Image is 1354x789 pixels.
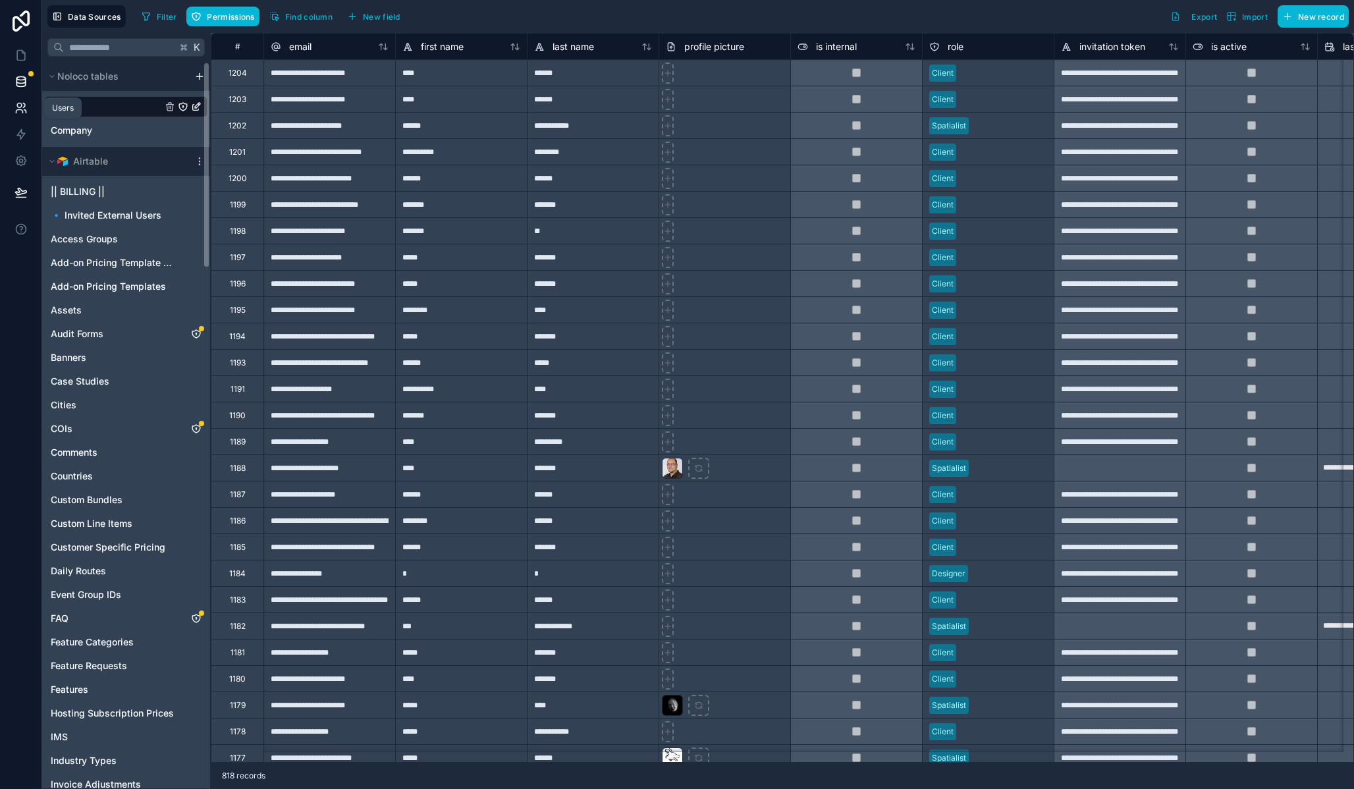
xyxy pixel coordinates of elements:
div: Spatialist [932,462,966,474]
span: email [289,40,311,53]
div: 1188 [230,463,246,474]
div: Client [932,304,954,316]
div: 1204 [229,68,247,78]
span: first name [421,40,464,53]
div: Client [932,225,954,237]
div: Client [932,252,954,263]
div: # [221,41,254,51]
button: New field [342,7,405,26]
div: 1181 [230,647,245,658]
div: Client [932,383,954,395]
button: Export [1166,5,1222,28]
div: Client [932,173,954,184]
div: 1194 [229,331,246,342]
div: Client [932,436,954,448]
div: 1199 [230,200,246,210]
span: 818 records [222,771,265,781]
span: Permissions [207,12,254,22]
div: Client [932,673,954,685]
span: last name [553,40,594,53]
span: profile picture [684,40,744,53]
div: 1178 [230,726,246,737]
div: 1187 [230,489,246,500]
div: Spatialist [932,620,966,632]
button: Import [1222,5,1272,28]
div: 1189 [230,437,246,447]
span: Import [1242,12,1268,22]
div: Client [932,410,954,422]
div: 1186 [230,516,246,526]
button: New record [1278,5,1349,28]
div: Client [932,94,954,105]
div: Client [932,647,954,659]
div: 1184 [229,568,246,579]
div: 1197 [230,252,246,263]
div: 1190 [229,410,246,421]
div: 1203 [229,94,246,105]
span: New field [363,12,400,22]
div: Spatialist [932,752,966,764]
div: Spatialist [932,699,966,711]
div: Client [932,726,954,738]
div: Client [932,278,954,290]
span: Filter [157,12,177,22]
button: Find column [265,7,337,26]
div: Client [932,331,954,342]
div: Client [932,594,954,606]
span: New record [1298,12,1344,22]
div: Users [52,103,74,113]
div: 1183 [230,595,246,605]
div: Client [932,357,954,369]
a: Permissions [186,7,264,26]
div: 1179 [230,700,246,711]
span: K [192,43,202,52]
span: Data Sources [68,12,121,22]
a: New record [1272,5,1349,28]
span: is active [1211,40,1247,53]
div: Client [932,199,954,211]
div: 1201 [229,147,246,157]
div: Client [932,67,954,79]
div: 1195 [230,305,246,315]
span: is internal [816,40,857,53]
div: 1193 [230,358,246,368]
div: 1177 [230,753,246,763]
div: 1191 [230,384,245,394]
div: Client [932,146,954,158]
span: role [948,40,963,53]
div: Designer [932,568,965,580]
div: 1202 [229,121,246,131]
div: Client [932,541,954,553]
button: Filter [136,7,182,26]
div: 1198 [230,226,246,236]
div: 1196 [230,279,246,289]
span: Find column [285,12,333,22]
div: 1185 [230,542,246,553]
span: Export [1191,12,1217,22]
div: Client [932,515,954,527]
div: Spatialist [932,120,966,132]
button: Data Sources [47,5,126,28]
div: Client [932,489,954,501]
div: 1200 [229,173,247,184]
span: invitation token [1079,40,1145,53]
div: 1180 [229,674,246,684]
div: 1182 [230,621,246,632]
button: Permissions [186,7,259,26]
